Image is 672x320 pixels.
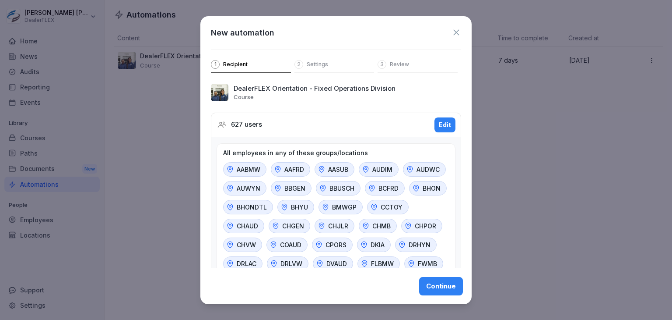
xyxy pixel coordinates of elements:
p: Settings [307,61,328,68]
button: Continue [419,277,463,295]
p: BMWGP [332,203,357,212]
p: CHPOR [415,221,436,231]
div: 1 [211,60,220,69]
p: BBGEN [284,184,305,193]
p: CHVW [237,240,256,249]
p: DRLAC [237,259,256,268]
h1: New automation [211,27,274,39]
p: AUDWC [416,165,440,174]
p: AUDIM [372,165,392,174]
p: Course [234,93,254,100]
p: CHGEN [282,221,304,231]
p: BBUSCH [329,184,354,193]
p: DRLVW [280,259,302,268]
p: DVAUD [326,259,347,268]
p: CHMB [372,221,391,231]
p: COAUD [280,240,301,249]
p: BHONDTL [237,203,267,212]
p: AABMW [237,165,260,174]
p: FLBMW [371,259,394,268]
p: CHJLR [328,221,348,231]
p: Recipient [223,61,248,68]
img: DealerFLEX Orientation - Fixed Operations Division [211,84,228,101]
p: DRHYN [409,240,430,249]
div: Continue [426,281,456,291]
p: CPORS [325,240,346,249]
p: FWMB [418,259,437,268]
p: BHYU [291,203,308,212]
p: DealerFLEX Orientation - Fixed Operations Division [234,84,395,94]
p: DKIA [371,240,385,249]
p: AASUB [328,165,348,174]
p: BHON [423,184,441,193]
p: All employees in any of these groups/locations [223,149,368,157]
div: Edit [439,120,451,130]
div: 3 [378,60,386,69]
p: AUWYN [237,184,260,193]
p: BCFRD [378,184,399,193]
div: 2 [294,60,303,69]
button: Edit [434,117,455,132]
p: 627 users [231,120,262,130]
p: Review [390,61,409,68]
p: CHAUD [237,221,258,231]
p: CCTOY [381,203,402,212]
p: AAFRD [284,165,304,174]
